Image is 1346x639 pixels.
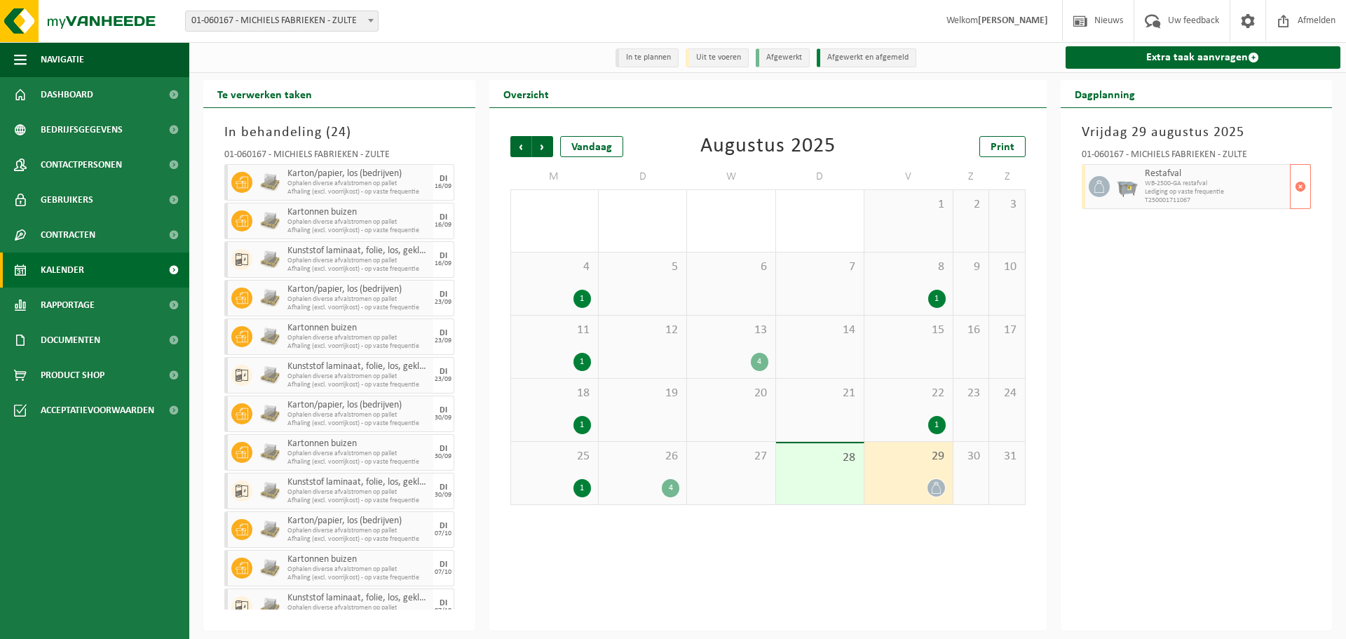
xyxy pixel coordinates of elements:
[928,416,946,434] div: 1
[259,519,280,540] img: LP-PA-00000-WDN-11
[435,376,451,383] div: 23/09
[616,48,679,67] li: In te plannen
[287,372,430,381] span: Ophalen diverse afvalstromen op pallet
[259,596,280,617] img: LP-PA-00000-WDN-11
[41,217,95,253] span: Contracten
[259,326,280,347] img: LP-PA-00000-WDN-11
[287,400,430,411] span: Karton/papier, los (bedrijven)
[287,411,430,419] span: Ophalen diverse afvalstromen op pallet
[287,458,430,466] span: Afhaling (excl. voorrijkost) - op vaste frequentie
[259,480,280,502] img: LP-PA-00000-WDN-11
[440,329,447,337] div: DI
[287,419,430,428] span: Afhaling (excl. voorrijkost) - op vaste frequentie
[573,353,591,371] div: 1
[287,334,430,342] span: Ophalen diverse afvalstromen op pallet
[287,381,430,389] span: Afhaling (excl. voorrijkost) - op vaste frequentie
[1061,80,1149,107] h2: Dagplanning
[435,453,451,460] div: 30/09
[1145,180,1287,188] span: WB-2500-GA restafval
[871,323,945,338] span: 15
[864,164,953,189] td: V
[287,565,430,574] span: Ophalen diverse afvalstromen op pallet
[287,477,430,488] span: Kunststof laminaat, folie, los, gekleurd
[573,416,591,434] div: 1
[287,168,430,180] span: Karton/papier, los (bedrijven)
[573,479,591,497] div: 1
[991,142,1014,153] span: Print
[662,479,679,497] div: 4
[756,48,810,67] li: Afgewerkt
[435,415,451,422] div: 30/09
[440,252,447,260] div: DI
[440,522,447,530] div: DI
[532,136,553,157] span: Volgende
[41,393,154,428] span: Acceptatievoorwaarden
[41,112,123,147] span: Bedrijfsgegevens
[287,516,430,527] span: Karton/papier, los (bedrijven)
[287,304,430,312] span: Afhaling (excl. voorrijkost) - op vaste frequentie
[518,323,591,338] span: 11
[331,126,346,140] span: 24
[287,227,430,235] span: Afhaling (excl. voorrijkost) - op vaste frequentie
[259,558,280,579] img: LP-PA-00000-WDN-11
[996,323,1017,338] span: 17
[694,260,768,275] span: 6
[287,361,430,372] span: Kunststof laminaat, folie, los, gekleurd
[489,80,563,107] h2: Overzicht
[989,164,1025,189] td: Z
[440,560,447,569] div: DI
[783,323,857,338] span: 14
[41,147,122,182] span: Contactpersonen
[960,386,981,401] span: 23
[287,593,430,604] span: Kunststof laminaat, folie, los, gekleurd
[606,260,679,275] span: 5
[871,197,945,213] span: 1
[694,323,768,338] span: 13
[224,150,454,164] div: 01-060167 - MICHIELS FABRIEKEN - ZULTE
[41,323,100,358] span: Documenten
[440,175,447,183] div: DI
[287,245,430,257] span: Kunststof laminaat, folie, los, gekleurd
[287,527,430,535] span: Ophalen diverse afvalstromen op pallet
[440,290,447,299] div: DI
[783,450,857,466] span: 28
[694,386,768,401] span: 20
[996,260,1017,275] span: 10
[960,449,981,464] span: 30
[996,197,1017,213] span: 3
[287,257,430,265] span: Ophalen diverse afvalstromen op pallet
[1082,122,1312,143] h3: Vrijdag 29 augustus 2025
[435,183,451,190] div: 16/09
[871,260,945,275] span: 8
[606,323,679,338] span: 12
[996,386,1017,401] span: 24
[41,182,93,217] span: Gebruikers
[287,574,430,582] span: Afhaling (excl. voorrijkost) - op vaste frequentie
[259,442,280,463] img: LP-PA-00000-WDN-11
[979,136,1026,157] a: Print
[573,290,591,308] div: 1
[259,288,280,309] img: LP-PA-00000-WDN-11
[686,48,749,67] li: Uit te voeren
[960,323,981,338] span: 16
[440,445,447,453] div: DI
[440,599,447,607] div: DI
[700,136,836,157] div: Augustus 2025
[435,337,451,344] div: 23/09
[817,48,916,67] li: Afgewerkt en afgemeld
[259,249,280,270] img: LP-PA-00000-WDN-11
[440,213,447,222] div: DI
[928,290,946,308] div: 1
[259,403,280,424] img: LP-PA-00000-WDN-11
[440,406,447,415] div: DI
[41,358,104,393] span: Product Shop
[510,136,531,157] span: Vorige
[435,299,451,306] div: 23/09
[287,180,430,188] span: Ophalen diverse afvalstromen op pallet
[287,265,430,274] span: Afhaling (excl. voorrijkost) - op vaste frequentie
[186,11,378,31] span: 01-060167 - MICHIELS FABRIEKEN - ZULTE
[259,365,280,386] img: LP-PA-00000-WDN-11
[435,569,451,576] div: 07/10
[751,353,768,371] div: 4
[518,260,591,275] span: 4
